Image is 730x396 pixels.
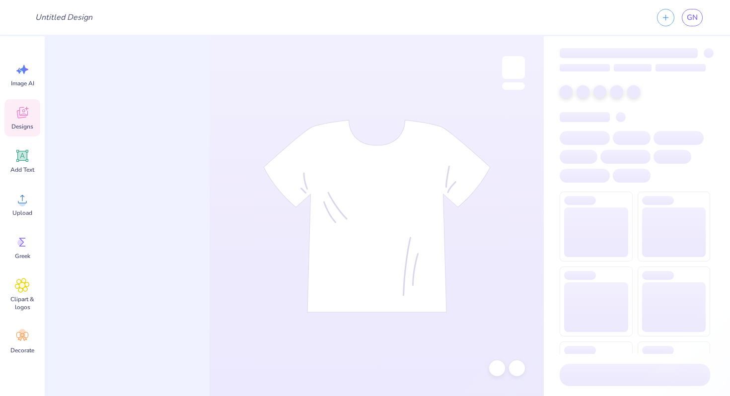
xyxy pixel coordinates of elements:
[11,79,34,87] span: Image AI
[10,166,34,174] span: Add Text
[11,123,33,131] span: Designs
[27,7,100,27] input: Untitled Design
[682,9,703,26] a: GN
[10,346,34,354] span: Decorate
[12,209,32,217] span: Upload
[6,295,39,311] span: Clipart & logos
[687,12,698,23] span: GN
[263,120,491,313] img: tee-skeleton.svg
[15,252,30,260] span: Greek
